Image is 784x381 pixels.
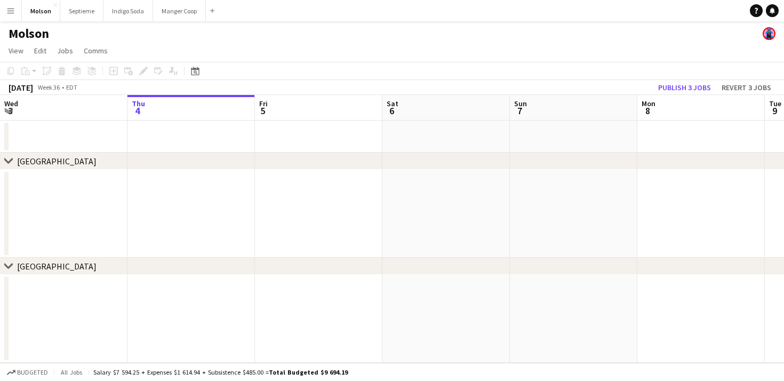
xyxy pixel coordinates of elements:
[57,46,73,55] span: Jobs
[53,44,77,58] a: Jobs
[269,368,348,376] span: Total Budgeted $9 694.19
[3,105,18,117] span: 3
[259,99,268,108] span: Fri
[34,46,46,55] span: Edit
[654,81,715,94] button: Publish 3 jobs
[4,99,18,108] span: Wed
[387,99,398,108] span: Sat
[769,99,781,108] span: Tue
[93,368,348,376] div: Salary $7 594.25 + Expenses $1 614.94 + Subsistence $485.00 =
[59,368,84,376] span: All jobs
[513,105,527,117] span: 7
[9,82,33,93] div: [DATE]
[60,1,103,21] button: Septieme
[4,44,28,58] a: View
[9,26,49,42] h1: Molson
[17,261,97,272] div: [GEOGRAPHIC_DATA]
[717,81,775,94] button: Revert 3 jobs
[767,105,781,117] span: 9
[514,99,527,108] span: Sun
[103,1,153,21] button: Indigo Soda
[9,46,23,55] span: View
[17,156,97,166] div: [GEOGRAPHIC_DATA]
[22,1,60,21] button: Molson
[132,99,145,108] span: Thu
[385,105,398,117] span: 6
[79,44,112,58] a: Comms
[642,99,655,108] span: Mon
[84,46,108,55] span: Comms
[5,367,50,378] button: Budgeted
[35,83,62,91] span: Week 36
[763,27,775,40] app-user-avatar: Laurence Pare
[66,83,77,91] div: EDT
[30,44,51,58] a: Edit
[258,105,268,117] span: 5
[153,1,206,21] button: Manger Coop
[640,105,655,117] span: 8
[130,105,145,117] span: 4
[17,369,48,376] span: Budgeted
